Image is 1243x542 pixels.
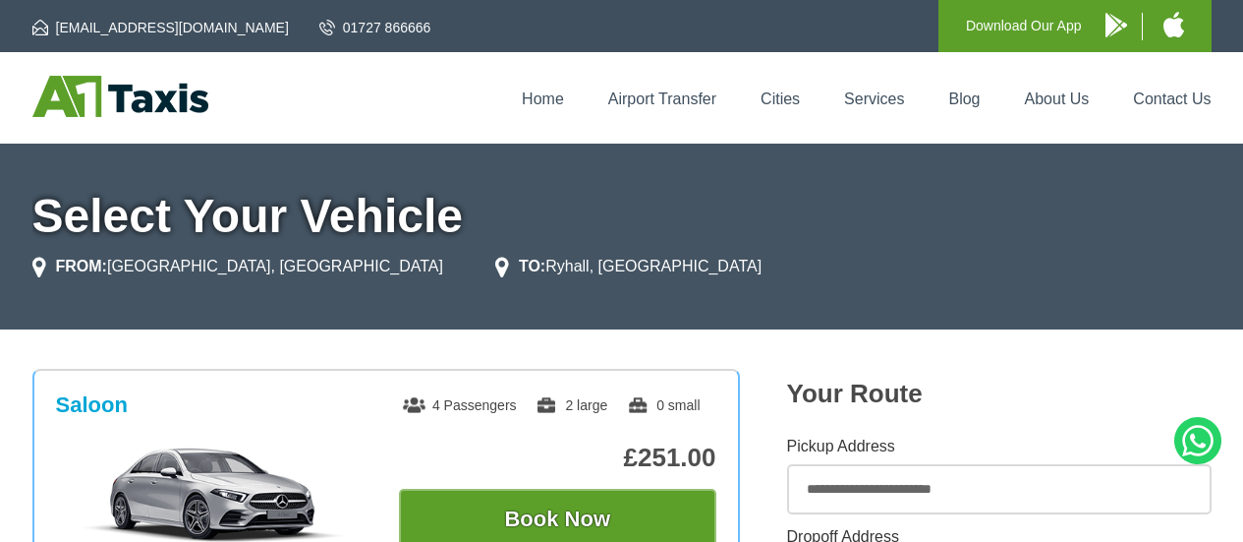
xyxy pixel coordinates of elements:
[787,379,1212,409] h2: Your Route
[495,255,762,278] li: Ryhall, [GEOGRAPHIC_DATA]
[844,90,904,107] a: Services
[966,14,1082,38] p: Download Our App
[319,18,431,37] a: 01727 866666
[608,90,716,107] a: Airport Transfer
[1133,90,1211,107] a: Contact Us
[1025,90,1090,107] a: About Us
[32,18,289,37] a: [EMAIL_ADDRESS][DOMAIN_NAME]
[948,90,980,107] a: Blog
[787,439,1212,454] label: Pickup Address
[522,90,564,107] a: Home
[627,397,700,413] span: 0 small
[403,397,517,413] span: 4 Passengers
[1163,12,1184,37] img: A1 Taxis iPhone App
[536,397,607,413] span: 2 large
[519,258,545,274] strong: TO:
[56,258,107,274] strong: FROM:
[1105,13,1127,37] img: A1 Taxis Android App
[761,90,800,107] a: Cities
[32,76,208,117] img: A1 Taxis St Albans LTD
[32,255,443,278] li: [GEOGRAPHIC_DATA], [GEOGRAPHIC_DATA]
[56,392,128,418] h3: Saloon
[399,443,716,473] p: £251.00
[32,193,1212,240] h1: Select Your Vehicle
